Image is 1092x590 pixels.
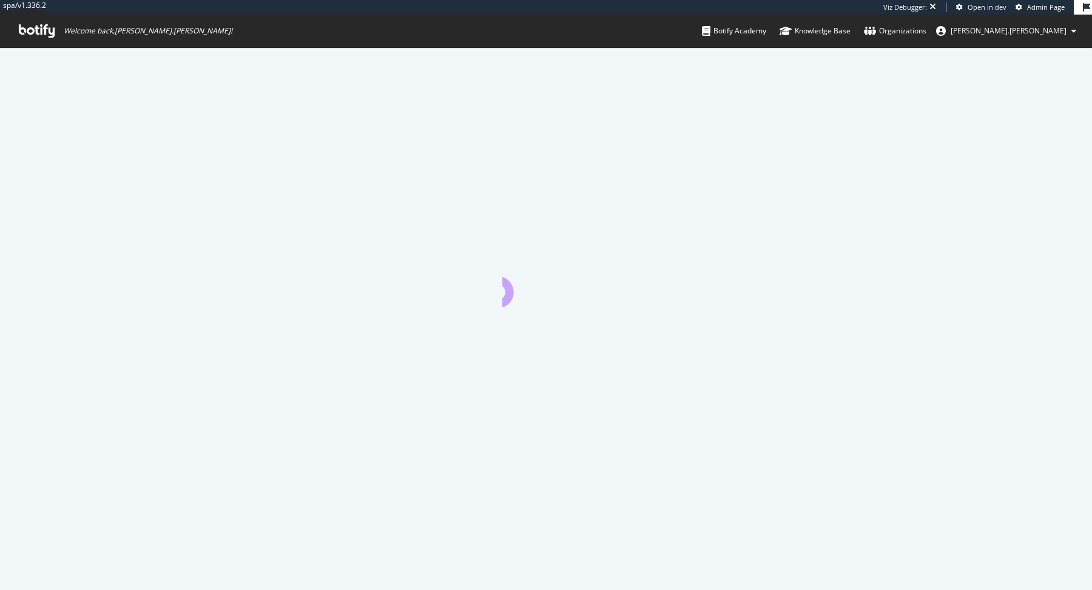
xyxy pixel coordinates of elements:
a: Organizations [864,15,926,47]
span: Admin Page [1027,2,1065,12]
div: Organizations [864,25,926,37]
span: Welcome back, [PERSON_NAME].[PERSON_NAME] ! [64,26,232,36]
span: Open in dev [968,2,1006,12]
div: Knowledge Base [780,25,851,37]
a: Botify Academy [702,15,766,47]
button: [PERSON_NAME].[PERSON_NAME] [926,21,1086,41]
div: Botify Academy [702,25,766,37]
a: Admin Page [1016,2,1065,12]
a: Open in dev [956,2,1006,12]
a: Knowledge Base [780,15,851,47]
div: Viz Debugger: [883,2,927,12]
span: jay.chitnis [951,25,1067,36]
